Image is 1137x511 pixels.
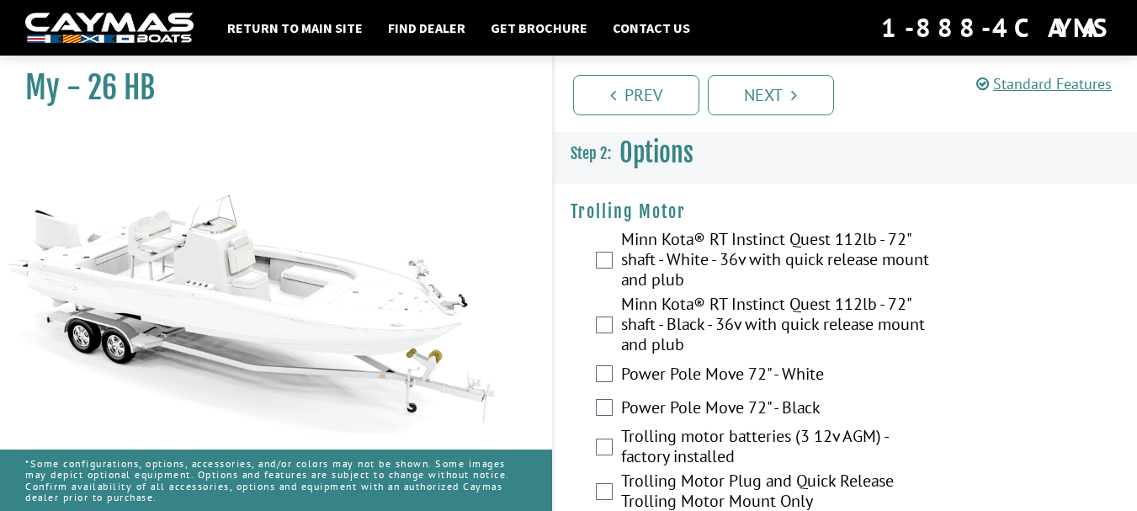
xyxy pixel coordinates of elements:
a: Next [708,75,834,115]
label: Power Pole Move 72" - White [621,364,931,388]
a: Return to main site [219,17,371,39]
div: 1-888-4CAYMAS [881,9,1112,46]
a: Contact Us [604,17,699,39]
h4: Trolling Motor [571,201,1121,222]
label: Minn Kota® RT Instinct Quest 112lb - 72" shaft - Black - 36v with quick release mount and plub [621,294,931,359]
a: Prev [573,75,699,115]
label: Power Pole Move 72" - Black [621,397,931,422]
label: Minn Kota® RT Instinct Quest 112lb - 72" shaft - White - 36v with quick release mount and plub [621,229,931,294]
a: Standard Features [976,74,1112,93]
a: Get Brochure [482,17,596,39]
img: white-logo-c9c8dbefe5ff5ceceb0f0178aa75bf4bb51f6bca0971e226c86eb53dfe498488.png [25,13,194,44]
a: Find Dealer [380,17,474,39]
h1: My - 26 HB [25,69,510,107]
p: *Some configurations, options, accessories, and/or colors may not be shown. Some images may depic... [25,450,527,511]
label: Trolling motor batteries (3 12v AGM) - factory installed [621,426,931,471]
